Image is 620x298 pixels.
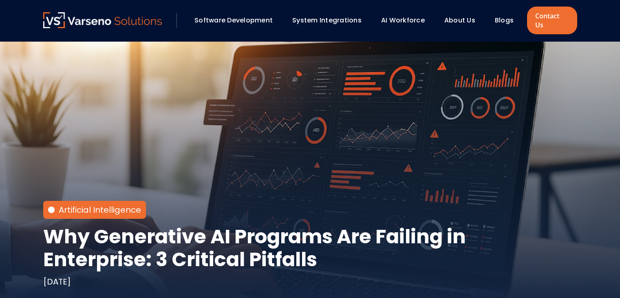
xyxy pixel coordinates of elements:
a: System Integrations [292,16,362,25]
a: Artificial Intelligence [59,204,141,216]
a: Contact Us [527,7,577,34]
a: Blogs [495,16,514,25]
div: Blogs [491,13,525,27]
div: Software Development [190,13,284,27]
a: AI Workforce [381,16,425,25]
div: AI Workforce [377,13,436,27]
a: Varseno Solutions – Product Engineering & IT Services [43,12,162,29]
div: [DATE] [43,276,71,287]
a: About Us [444,16,475,25]
div: About Us [440,13,487,27]
div: System Integrations [288,13,373,27]
img: Varseno Solutions – Product Engineering & IT Services [43,12,162,28]
h1: Why Generative AI Programs Are Failing in Enterprise: 3 Critical Pitfalls [43,225,577,271]
a: Software Development [194,16,273,25]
